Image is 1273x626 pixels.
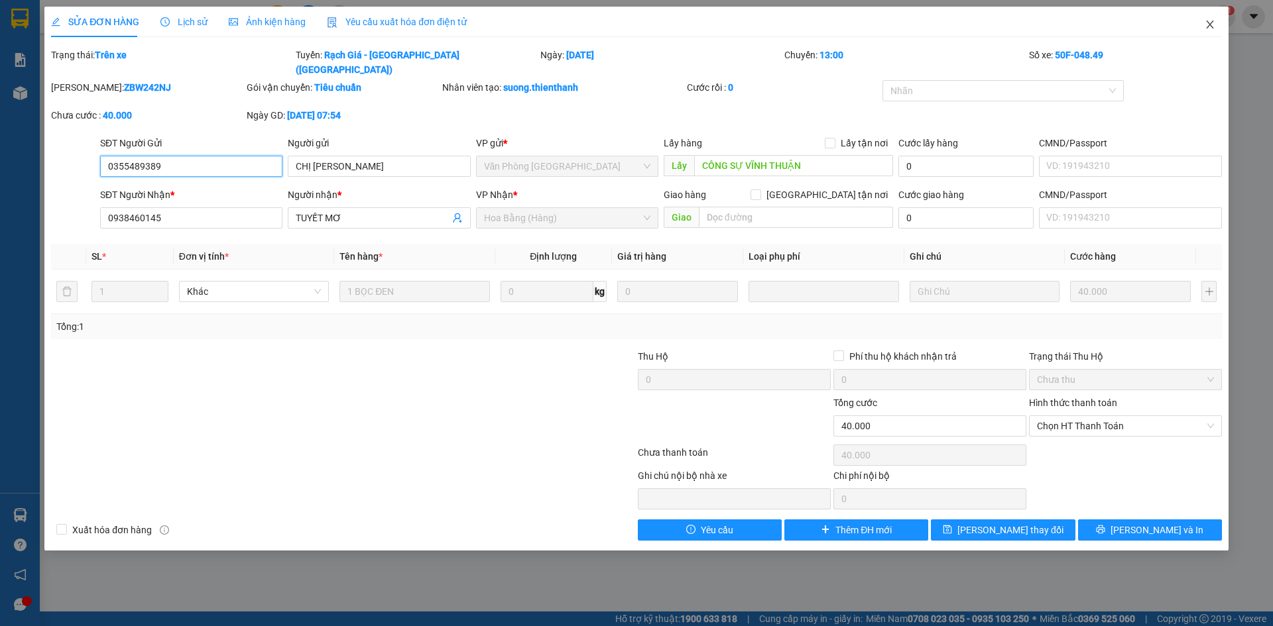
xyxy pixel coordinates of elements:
[187,282,321,301] span: Khác
[819,50,843,60] b: 13:00
[56,281,78,302] button: delete
[327,17,467,27] span: Yêu cầu xuất hóa đơn điện tử
[957,523,1063,537] span: [PERSON_NAME] thay đổi
[1055,50,1103,60] b: 50F-048.49
[1029,397,1117,408] label: Hình thức thanh toán
[65,81,170,118] span: CÔNG SỰ VĨNH THUẬN
[1039,136,1221,150] div: CMND/Passport
[103,110,132,121] b: 40.000
[898,207,1034,229] input: Cước giao hàng
[100,136,282,150] div: SĐT Người Gửi
[638,468,831,488] div: Ghi chú nội bộ nhà xe
[1037,416,1214,436] span: Chọn HT Thanh Toán
[943,525,952,535] span: save
[50,48,294,77] div: Trạng thái:
[229,17,306,27] span: Ảnh kiện hàng
[728,82,733,93] b: 0
[1205,19,1215,30] span: close
[95,7,135,21] span: [DATE]
[617,251,666,262] span: Giá trị hàng
[288,187,470,202] div: Người nhận
[638,519,782,541] button: exclamation-circleYêu cầu
[65,24,194,52] span: Gửi:
[898,189,964,200] label: Cước giao hàng
[833,468,1026,488] div: Chi phí nội bộ
[503,82,578,93] b: suong.thienthanh
[664,207,699,228] span: Giao
[833,397,877,408] span: Tổng cước
[1078,519,1222,541] button: printer[PERSON_NAME] và In
[65,56,180,79] span: CHỊ [PERSON_NAME] - 0355489389
[835,523,892,537] span: Thêm ĐH mới
[1037,370,1214,390] span: Chưa thu
[484,208,650,228] span: Hoa Bằng (Hàng)
[124,82,171,93] b: ZBW242NJ
[566,50,594,60] b: [DATE]
[65,7,135,21] span: 08:41
[160,17,208,27] span: Lịch sử
[1039,187,1221,202] div: CMND/Passport
[530,251,577,262] span: Định lượng
[5,15,17,340] img: HFRrbPx.png
[51,108,244,123] div: Chưa cước :
[484,156,650,176] span: Văn Phòng Vĩnh Thuận
[51,17,60,26] span: edit
[694,155,893,176] input: Dọc đường
[821,525,830,535] span: plus
[1070,251,1116,262] span: Cước hàng
[247,80,440,95] div: Gói vận chuyển:
[442,80,684,95] div: Nhân viên tạo:
[56,319,491,334] div: Tổng: 1
[65,81,170,118] strong: ĐC:
[1201,281,1216,302] button: plus
[100,187,282,202] div: SĐT Người Nhận
[51,17,139,27] span: SỬA ĐƠN HÀNG
[247,108,440,123] div: Ngày GD:
[1028,48,1223,77] div: Số xe:
[67,523,157,537] span: Xuất hóa đơn hàng
[784,519,928,541] button: plusThêm ĐH mới
[898,138,958,148] label: Cước lấy hàng
[1029,349,1222,364] div: Trạng thái Thu Hộ
[835,136,893,150] span: Lấy tận nơi
[701,523,733,537] span: Yêu cầu
[593,281,607,302] span: kg
[743,244,904,270] th: Loại phụ phí
[699,207,893,228] input: Dọc đường
[664,189,706,200] span: Giao hàng
[339,251,383,262] span: Tên hàng
[844,349,962,364] span: Phí thu hộ khách nhận trả
[687,80,880,95] div: Cước rồi :
[1191,7,1229,44] button: Close
[339,281,489,302] input: VD: Bàn, Ghế
[761,187,893,202] span: [GEOGRAPHIC_DATA] tận nơi
[327,17,337,28] img: icon
[1111,523,1203,537] span: [PERSON_NAME] và In
[904,244,1065,270] th: Ghi chú
[65,24,194,52] span: Văn Phòng [GEOGRAPHIC_DATA]
[898,156,1034,177] input: Cước lấy hàng
[1096,525,1105,535] span: printer
[296,50,459,75] b: Rạch Giá - [GEOGRAPHIC_DATA] ([GEOGRAPHIC_DATA])
[179,251,229,262] span: Đơn vị tính
[636,445,832,468] div: Chưa thanh toán
[91,251,102,262] span: SL
[229,17,238,26] span: picture
[288,136,470,150] div: Người gửi
[476,189,513,200] span: VP Nhận
[664,155,694,176] span: Lấy
[452,213,463,223] span: user-add
[160,525,169,535] span: info-circle
[617,281,738,302] input: 0
[931,519,1075,541] button: save[PERSON_NAME] thay đổi
[476,136,658,150] div: VP gửi
[1070,281,1191,302] input: 0
[160,17,170,26] span: clock-circle
[287,110,341,121] b: [DATE] 07:54
[539,48,784,77] div: Ngày:
[638,351,668,362] span: Thu Hộ
[664,138,702,148] span: Lấy hàng
[783,48,1028,77] div: Chuyến:
[294,48,539,77] div: Tuyến:
[95,50,127,60] b: Trên xe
